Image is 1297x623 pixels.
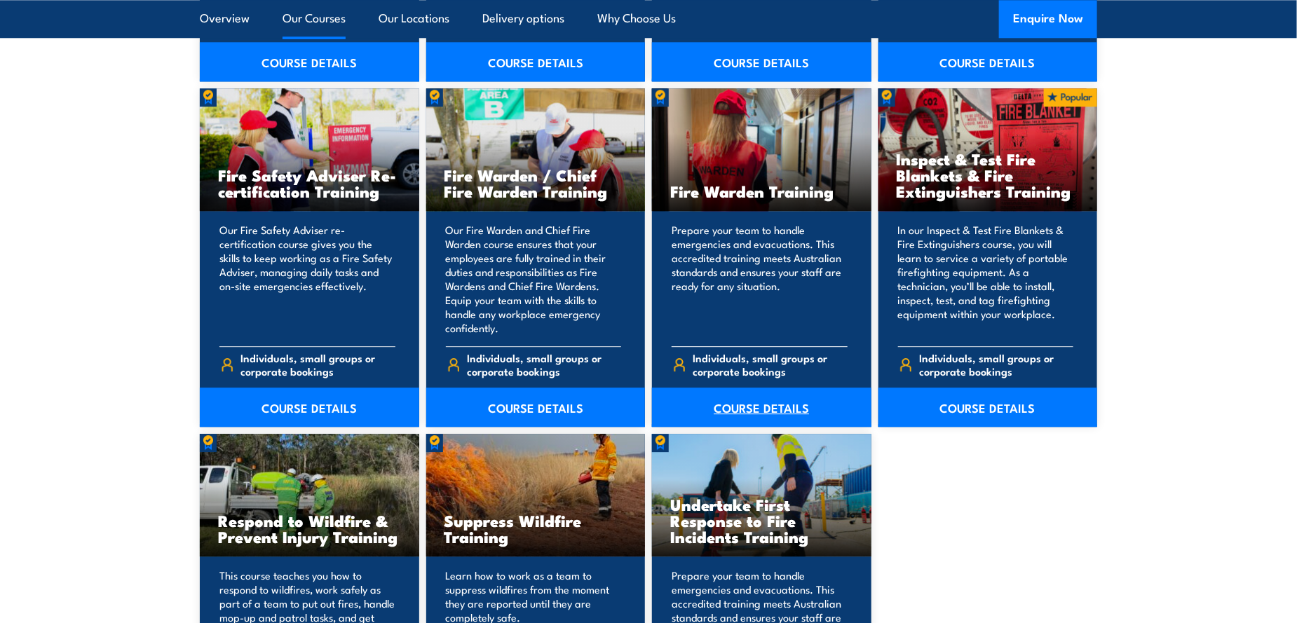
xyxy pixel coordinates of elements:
[426,42,646,81] a: COURSE DETAILS
[919,351,1073,378] span: Individuals, small groups or corporate bookings
[897,151,1080,199] h3: Inspect & Test Fire Blankets & Fire Extinguishers Training
[446,223,622,335] p: Our Fire Warden and Chief Fire Warden course ensures that your employees are fully trained in the...
[200,42,419,81] a: COURSE DETAILS
[652,42,871,81] a: COURSE DETAILS
[467,351,621,378] span: Individuals, small groups or corporate bookings
[241,351,395,378] span: Individuals, small groups or corporate bookings
[444,167,627,199] h3: Fire Warden / Chief Fire Warden Training
[200,388,419,427] a: COURSE DETAILS
[898,223,1074,335] p: In our Inspect & Test Fire Blankets & Fire Extinguishers course, you will learn to service a vari...
[426,388,646,427] a: COURSE DETAILS
[218,167,401,199] h3: Fire Safety Adviser Re-certification Training
[219,223,395,335] p: Our Fire Safety Adviser re-certification course gives you the skills to keep working as a Fire Sa...
[693,351,848,378] span: Individuals, small groups or corporate bookings
[218,512,401,545] h3: Respond to Wildfire & Prevent Injury Training
[878,388,1098,427] a: COURSE DETAILS
[670,496,853,545] h3: Undertake First Response to Fire Incidents Training
[878,42,1098,81] a: COURSE DETAILS
[652,388,871,427] a: COURSE DETAILS
[670,183,853,199] h3: Fire Warden Training
[672,223,848,335] p: Prepare your team to handle emergencies and evacuations. This accredited training meets Australia...
[444,512,627,545] h3: Suppress Wildfire Training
